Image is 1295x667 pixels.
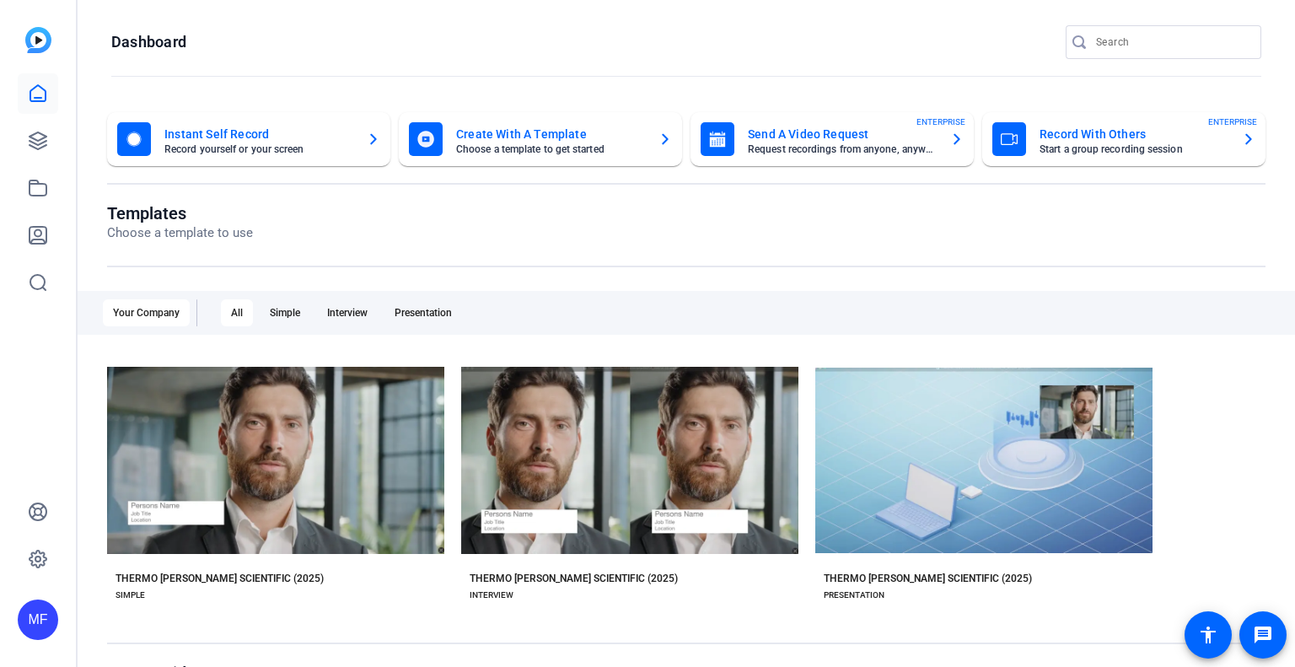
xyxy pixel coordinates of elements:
[1040,124,1228,144] mat-card-title: Record With Others
[470,589,513,602] div: INTERVIEW
[690,112,974,166] button: Send A Video RequestRequest recordings from anyone, anywhereENTERPRISE
[25,27,51,53] img: blue-gradient.svg
[982,112,1265,166] button: Record With OthersStart a group recording sessionENTERPRISE
[107,112,390,166] button: Instant Self RecordRecord yourself or your screen
[221,299,253,326] div: All
[748,144,937,154] mat-card-subtitle: Request recordings from anyone, anywhere
[1096,32,1248,52] input: Search
[164,144,353,154] mat-card-subtitle: Record yourself or your screen
[399,112,682,166] button: Create With A TemplateChoose a template to get started
[107,223,253,243] p: Choose a template to use
[1040,144,1228,154] mat-card-subtitle: Start a group recording session
[164,124,353,144] mat-card-title: Instant Self Record
[1253,625,1273,645] mat-icon: message
[456,144,645,154] mat-card-subtitle: Choose a template to get started
[748,124,937,144] mat-card-title: Send A Video Request
[470,572,678,585] div: THERMO [PERSON_NAME] SCIENTIFIC (2025)
[384,299,462,326] div: Presentation
[111,32,186,52] h1: Dashboard
[824,572,1032,585] div: THERMO [PERSON_NAME] SCIENTIFIC (2025)
[1198,625,1218,645] mat-icon: accessibility
[824,589,884,602] div: PRESENTATION
[103,299,190,326] div: Your Company
[107,203,253,223] h1: Templates
[456,124,645,144] mat-card-title: Create With A Template
[916,116,965,128] span: ENTERPRISE
[317,299,378,326] div: Interview
[116,589,145,602] div: SIMPLE
[18,600,58,640] div: MF
[116,572,324,585] div: THERMO [PERSON_NAME] SCIENTIFIC (2025)
[1208,116,1257,128] span: ENTERPRISE
[260,299,310,326] div: Simple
